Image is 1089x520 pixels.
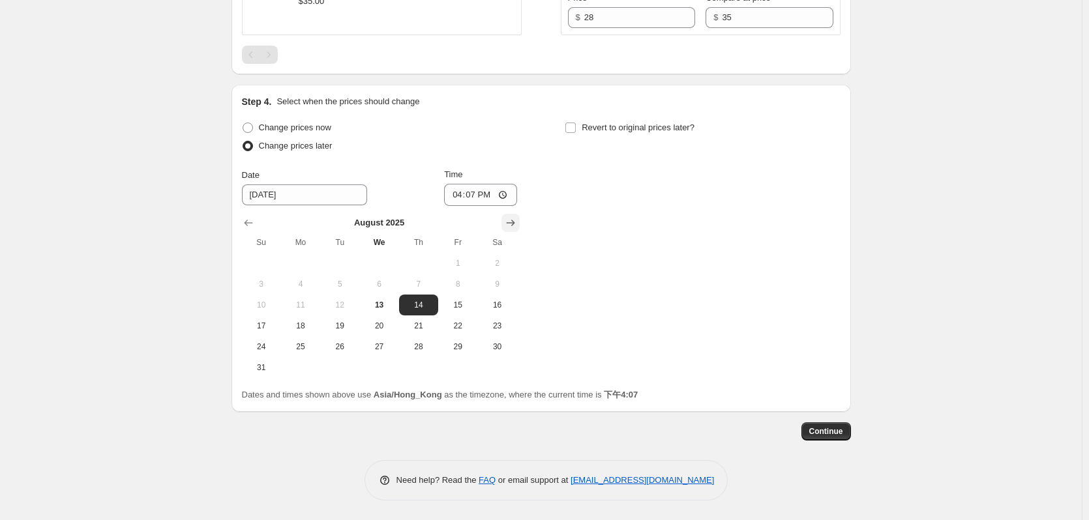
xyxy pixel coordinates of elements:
a: [EMAIL_ADDRESS][DOMAIN_NAME] [571,475,714,485]
span: 27 [365,341,393,352]
button: Saturday August 2 2025 [477,253,516,274]
span: Fr [443,237,472,248]
button: Sunday August 10 2025 [242,295,281,315]
span: 9 [483,279,511,289]
b: 下午4:07 [604,390,638,399]
span: 16 [483,300,511,310]
span: $ [576,12,580,22]
p: Select when the prices should change [276,95,419,108]
span: 23 [483,321,511,331]
span: Th [404,237,433,248]
button: Friday August 29 2025 [438,336,477,357]
button: Wednesday August 6 2025 [359,274,398,295]
span: 11 [286,300,315,310]
th: Wednesday [359,232,398,253]
span: 7 [404,279,433,289]
span: 10 [247,300,276,310]
span: Mo [286,237,315,248]
th: Friday [438,232,477,253]
span: We [365,237,393,248]
button: Thursday August 14 2025 [399,295,438,315]
button: Monday August 4 2025 [281,274,320,295]
span: 29 [443,341,472,352]
span: 2 [483,258,511,268]
th: Monday [281,232,320,253]
button: Tuesday August 12 2025 [320,295,359,315]
span: Dates and times shown above use as the timezone, where the current time is [242,390,638,399]
button: Show next month, September 2025 [501,214,520,232]
span: 14 [404,300,433,310]
button: Wednesday August 27 2025 [359,336,398,357]
th: Saturday [477,232,516,253]
button: Sunday August 24 2025 [242,336,281,357]
span: 22 [443,321,472,331]
nav: Pagination [242,46,278,64]
button: Friday August 15 2025 [438,295,477,315]
span: or email support at [496,475,571,485]
th: Tuesday [320,232,359,253]
span: 1 [443,258,472,268]
span: 4 [286,279,315,289]
span: 17 [247,321,276,331]
h2: Step 4. [242,95,272,108]
button: Continue [801,422,851,441]
button: Sunday August 3 2025 [242,274,281,295]
span: Date [242,170,260,180]
span: Need help? Read the [396,475,479,485]
input: 8/13/2025 [242,184,367,205]
th: Sunday [242,232,281,253]
span: 6 [365,279,393,289]
button: Thursday August 7 2025 [399,274,438,295]
span: 5 [325,279,354,289]
button: Friday August 8 2025 [438,274,477,295]
span: 18 [286,321,315,331]
button: Show previous month, July 2025 [239,214,258,232]
span: 24 [247,341,276,352]
span: 12 [325,300,354,310]
span: Su [247,237,276,248]
span: Time [444,169,462,179]
span: 25 [286,341,315,352]
span: 21 [404,321,433,331]
span: Continue [809,426,843,437]
input: 12:00 [444,184,517,206]
button: Sunday August 17 2025 [242,315,281,336]
button: Saturday August 30 2025 [477,336,516,357]
span: 15 [443,300,472,310]
a: FAQ [479,475,496,485]
span: 30 [483,341,511,352]
button: Saturday August 16 2025 [477,295,516,315]
button: Wednesday August 20 2025 [359,315,398,336]
span: $ [713,12,718,22]
button: Friday August 22 2025 [438,315,477,336]
span: 13 [365,300,393,310]
button: Tuesday August 19 2025 [320,315,359,336]
button: Today Wednesday August 13 2025 [359,295,398,315]
span: 19 [325,321,354,331]
button: Tuesday August 26 2025 [320,336,359,357]
button: Thursday August 21 2025 [399,315,438,336]
span: 20 [365,321,393,331]
span: 28 [404,341,433,352]
span: Change prices now [259,123,331,132]
span: 8 [443,279,472,289]
button: Monday August 11 2025 [281,295,320,315]
button: Thursday August 28 2025 [399,336,438,357]
button: Saturday August 23 2025 [477,315,516,336]
button: Tuesday August 5 2025 [320,274,359,295]
span: Tu [325,237,354,248]
span: Revert to original prices later? [582,123,694,132]
span: Change prices later [259,141,333,151]
th: Thursday [399,232,438,253]
span: 31 [247,362,276,373]
span: 3 [247,279,276,289]
span: Sa [483,237,511,248]
span: 26 [325,341,354,352]
button: Monday August 18 2025 [281,315,320,336]
button: Monday August 25 2025 [281,336,320,357]
button: Saturday August 9 2025 [477,274,516,295]
button: Sunday August 31 2025 [242,357,281,378]
b: Asia/Hong_Kong [374,390,442,399]
button: Friday August 1 2025 [438,253,477,274]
